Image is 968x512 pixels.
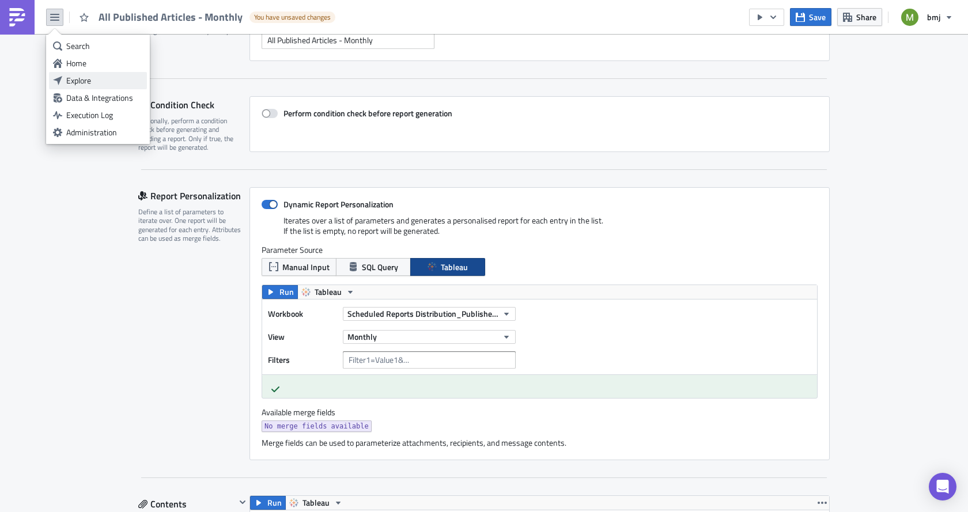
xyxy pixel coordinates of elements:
[138,26,242,35] div: Configure the basics of your report.
[5,30,550,48] p: Please find attached the {{ row.Frequency }} Published Article report showing all articles publis...
[5,5,550,150] body: Rich Text Area. Press ALT-0 for help.
[279,285,294,299] span: Run
[99,10,244,24] span: All Published Articles - Monthly
[900,7,920,27] img: Avatar
[268,305,337,323] label: Workbook
[138,207,242,243] div: Define a list of parameters to iterate over. One report will be generated for each entry. Attribu...
[336,258,411,276] button: SQL Query
[837,8,882,26] button: Share
[254,13,331,22] span: You have unsaved changes
[347,308,498,320] span: Scheduled Reports Distribution_Published Articles Mailing
[267,496,282,510] span: Run
[138,96,249,113] div: Condition Check
[410,258,485,276] button: Tableau
[285,496,347,510] button: Tableau
[283,198,394,210] strong: Dynamic Report Personalization
[362,261,398,273] span: SQL Query
[66,127,143,138] div: Administration
[250,496,286,510] button: Run
[262,438,818,448] div: Merge fields can be used to parameterize attachments, recipients, and message contents.
[894,5,959,30] button: bmj
[262,245,818,255] label: Parameter Source
[927,11,940,23] span: bmj
[66,109,143,121] div: Execution Log
[8,8,27,26] img: PushMetrics
[236,495,249,509] button: Hide content
[282,261,330,273] span: Manual Input
[268,328,337,346] label: View
[441,261,468,273] span: Tableau
[262,215,818,245] div: Iterates over a list of parameters and generates a personalised report for each entry in the list...
[856,11,876,23] span: Share
[347,331,377,343] span: Monthly
[66,92,143,104] div: Data & Integrations
[138,187,249,204] div: Report Personalization
[343,330,516,344] button: Monthly
[262,407,348,418] label: Available merge fields
[343,307,516,321] button: Scheduled Reports Distribution_Published Articles Mailing
[262,420,372,432] a: No merge fields available
[297,285,359,299] button: Tableau
[315,285,342,299] span: Tableau
[5,5,550,14] p: Hello,
[66,75,143,86] div: Explore
[790,8,831,26] button: Save
[268,351,337,369] label: Filters
[5,90,550,99] p: For any queries about the report, please reply to [PERSON_NAME] ([PERSON_NAME][EMAIL_ADDRESS][DOM...
[262,285,298,299] button: Run
[5,65,550,74] p: Note that if the report is blank no articles were published in the previous month.
[138,116,242,152] div: Optionally, perform a condition check before generating and sending a report. Only if true, the r...
[66,40,143,52] div: Search
[302,496,330,510] span: Tableau
[343,351,516,369] input: Filter1=Value1&...
[66,58,143,69] div: Home
[809,11,826,23] span: Save
[262,258,336,276] button: Manual Input
[929,473,956,500] div: Open Intercom Messenger
[283,107,452,119] strong: Perform condition check before report generation
[264,420,369,432] span: No merge fields available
